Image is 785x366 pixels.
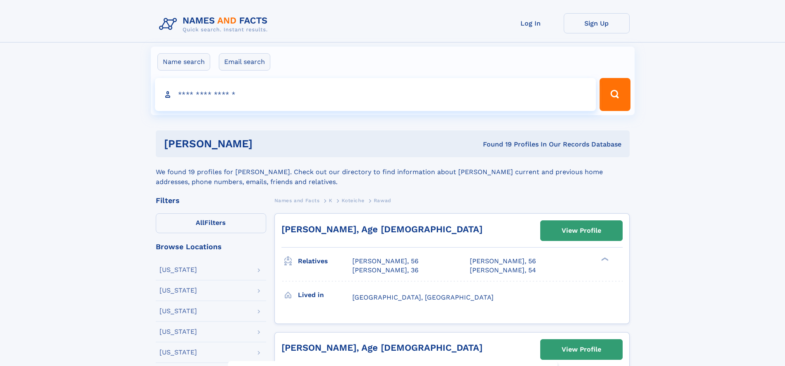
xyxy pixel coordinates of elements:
a: [PERSON_NAME], 56 [470,257,536,266]
a: View Profile [541,221,622,241]
div: [US_STATE] [159,349,197,356]
a: Log In [498,13,564,33]
a: [PERSON_NAME], 36 [352,266,419,275]
div: View Profile [562,221,601,240]
label: Name search [157,53,210,71]
div: Found 19 Profiles In Our Records Database [368,140,621,149]
button: Search Button [600,78,630,111]
a: Sign Up [564,13,630,33]
div: Browse Locations [156,243,266,250]
div: [US_STATE] [159,267,197,273]
a: [PERSON_NAME], Age [DEMOGRAPHIC_DATA] [281,224,483,234]
span: [GEOGRAPHIC_DATA], [GEOGRAPHIC_DATA] [352,293,494,301]
img: Logo Names and Facts [156,13,274,35]
label: Email search [219,53,270,71]
label: Filters [156,213,266,233]
a: [PERSON_NAME], 54 [470,266,536,275]
span: All [196,219,204,227]
div: ❯ [599,257,609,262]
span: Rawad [374,198,391,203]
div: We found 19 profiles for [PERSON_NAME]. Check out our directory to find information about [PERSON... [156,157,630,187]
span: Koteiche [342,198,364,203]
div: Filters [156,197,266,204]
a: [PERSON_NAME], 56 [352,257,419,266]
input: search input [155,78,596,111]
a: [PERSON_NAME], Age [DEMOGRAPHIC_DATA] [281,342,483,353]
h3: Lived in [298,288,352,302]
div: [US_STATE] [159,287,197,294]
a: K [329,195,333,205]
div: [US_STATE] [159,328,197,335]
a: Koteiche [342,195,364,205]
span: K [329,198,333,203]
div: View Profile [562,340,601,359]
h1: [PERSON_NAME] [164,139,368,149]
a: View Profile [541,340,622,359]
a: Names and Facts [274,195,320,205]
div: [US_STATE] [159,308,197,314]
h3: Relatives [298,254,352,268]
